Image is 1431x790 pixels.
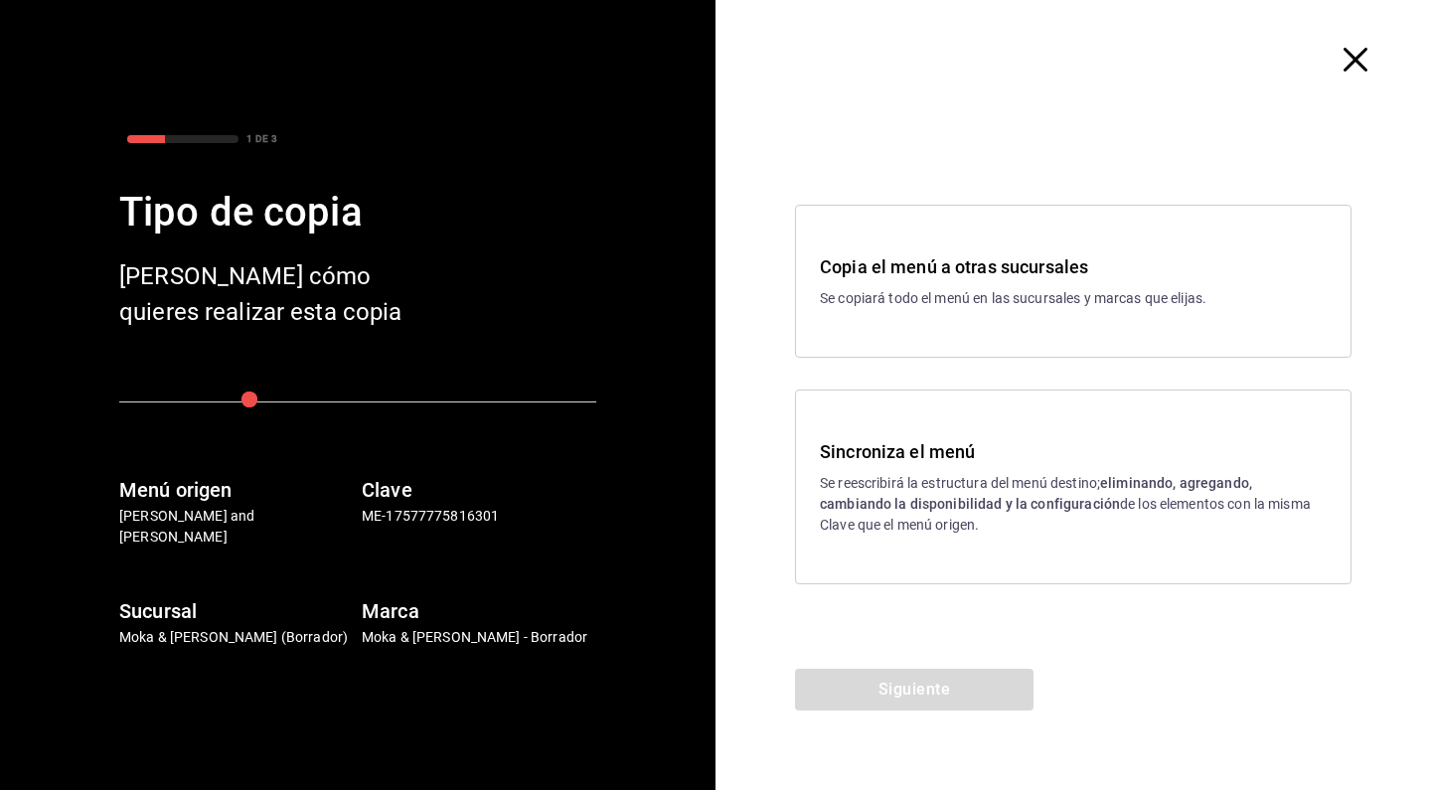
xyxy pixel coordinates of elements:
strong: eliminando, agregando, cambiando la disponibilidad y la configuración [820,475,1252,512]
div: [PERSON_NAME] cómo quieres realizar esta copia [119,258,437,330]
h3: Sincroniza el menú [820,438,1327,465]
h6: Marca [362,595,596,627]
p: Se copiará todo el menú en las sucursales y marcas que elijas. [820,288,1327,309]
h3: Copia el menú a otras sucursales [820,253,1327,280]
h6: Sucursal [119,595,354,627]
h6: Menú origen [119,474,354,506]
p: Se reescribirá la estructura del menú destino; de los elementos con la misma Clave que el menú or... [820,473,1327,536]
div: 1 DE 3 [246,131,277,146]
p: ME-17577775816301 [362,506,596,527]
p: Moka & [PERSON_NAME] (Borrador) [119,627,354,648]
h6: Clave [362,474,596,506]
p: [PERSON_NAME] and [PERSON_NAME] [119,506,354,548]
p: Moka & [PERSON_NAME] - Borrador [362,627,596,648]
div: Tipo de copia [119,183,596,242]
